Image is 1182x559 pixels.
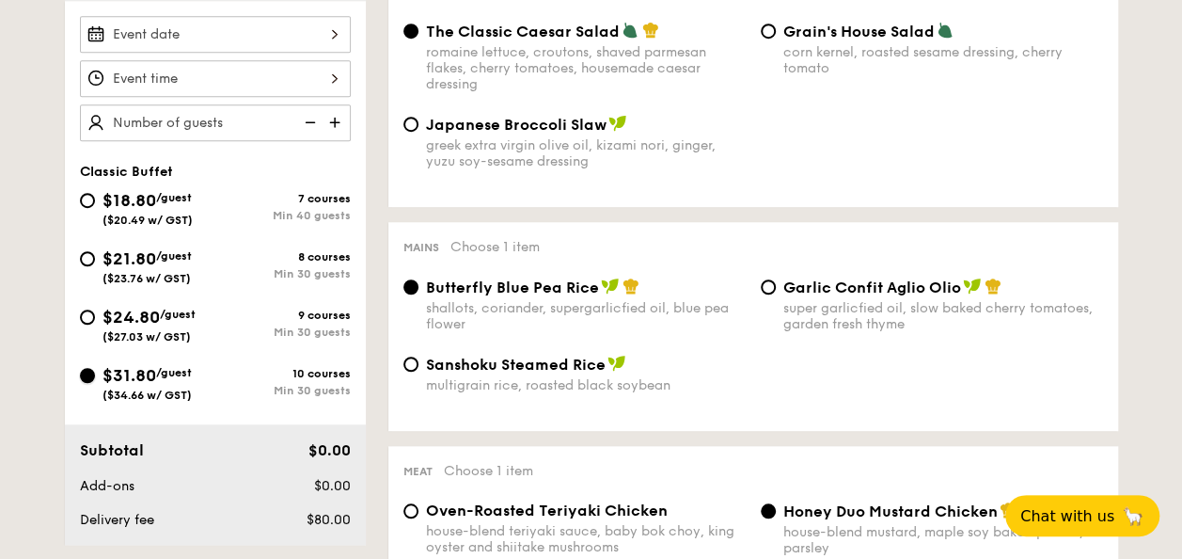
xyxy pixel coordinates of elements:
input: Butterfly Blue Pea Riceshallots, coriander, supergarlicfied oil, blue pea flower [403,279,418,295]
input: Grain's House Saladcorn kernel, roasted sesame dressing, cherry tomato [761,24,776,39]
input: Japanese Broccoli Slawgreek extra virgin olive oil, kizami nori, ginger, yuzu soy-sesame dressing [403,117,418,132]
div: 8 courses [215,250,351,264]
span: The Classic Caesar Salad [426,23,620,40]
img: icon-vegetarian.fe4039eb.svg [622,22,638,39]
span: $21.80 [102,248,156,269]
img: icon-chef-hat.a58ddaea.svg [985,278,1001,295]
span: Choose 1 item [444,463,533,479]
input: Event time [80,60,351,97]
div: greek extra virgin olive oil, kizami nori, ginger, yuzu soy-sesame dressing [426,137,746,169]
img: icon-vegan.f8ff3823.svg [963,278,982,295]
img: icon-vegan.f8ff3823.svg [607,355,626,372]
input: $31.80/guest($34.66 w/ GST)10 coursesMin 30 guests [80,368,95,383]
input: Event date [80,16,351,53]
div: house-blend teriyaki sauce, baby bok choy, king oyster and shiitake mushrooms [426,523,746,555]
span: Classic Buffet [80,164,173,180]
div: Min 40 guests [215,209,351,222]
div: 7 courses [215,192,351,205]
img: icon-vegan.f8ff3823.svg [601,278,620,295]
input: Garlic Confit Aglio Oliosuper garlicfied oil, slow baked cherry tomatoes, garden fresh thyme [761,279,776,295]
div: romaine lettuce, croutons, shaved parmesan flakes, cherry tomatoes, housemade caesar dressing [426,44,746,92]
span: Delivery fee [80,512,154,528]
img: icon-vegetarian.fe4039eb.svg [937,22,953,39]
span: $18.80 [102,190,156,211]
span: ($20.49 w/ GST) [102,214,193,227]
img: icon-add.58712e84.svg [323,104,351,140]
span: Honey Duo Mustard Chicken [783,503,998,520]
span: Add-ons [80,478,134,494]
span: Garlic Confit Aglio Olio [783,279,961,296]
img: icon-chef-hat.a58ddaea.svg [1000,502,1017,519]
span: Subtotal [80,441,144,459]
div: 9 courses [215,309,351,322]
span: $31.80 [102,365,156,386]
input: Number of guests [80,104,351,141]
span: Grain's House Salad [783,23,935,40]
input: The Classic Caesar Saladromaine lettuce, croutons, shaved parmesan flakes, cherry tomatoes, house... [403,24,418,39]
input: Oven-Roasted Teriyaki Chickenhouse-blend teriyaki sauce, baby bok choy, king oyster and shiitake ... [403,503,418,519]
span: $0.00 [313,478,350,494]
img: icon-chef-hat.a58ddaea.svg [642,22,659,39]
span: Chat with us [1020,507,1114,525]
div: house-blend mustard, maple soy baked potato, parsley [783,524,1103,556]
span: /guest [160,308,196,321]
span: Japanese Broccoli Slaw [426,116,607,134]
input: Honey Duo Mustard Chickenhouse-blend mustard, maple soy baked potato, parsley [761,503,776,519]
img: icon-chef-hat.a58ddaea.svg [623,278,639,295]
input: $18.80/guest($20.49 w/ GST)7 coursesMin 40 guests [80,193,95,208]
input: $24.80/guest($27.03 w/ GST)9 coursesMin 30 guests [80,310,95,325]
div: multigrain rice, roasted black soybean [426,377,746,393]
span: ($23.76 w/ GST) [102,272,191,285]
span: Sanshoku Steamed Rice [426,356,606,374]
span: Choose 1 item [450,239,540,255]
input: Sanshoku Steamed Ricemultigrain rice, roasted black soybean [403,357,418,372]
span: Mains [403,241,439,254]
div: shallots, coriander, supergarlicfied oil, blue pea flower [426,300,746,332]
span: Butterfly Blue Pea Rice [426,279,599,296]
span: ($34.66 w/ GST) [102,389,192,402]
button: Chat with us🦙 [1005,495,1159,536]
span: /guest [156,191,192,204]
div: corn kernel, roasted sesame dressing, cherry tomato [783,44,1103,76]
div: super garlicfied oil, slow baked cherry tomatoes, garden fresh thyme [783,300,1103,332]
div: Min 30 guests [215,326,351,339]
div: Min 30 guests [215,267,351,280]
span: Oven-Roasted Teriyaki Chicken [426,502,668,519]
span: 🦙 [1122,505,1144,527]
img: icon-reduce.1d2dbef1.svg [294,104,323,140]
span: $24.80 [102,307,160,327]
div: 10 courses [215,367,351,380]
div: Min 30 guests [215,384,351,397]
input: $21.80/guest($23.76 w/ GST)8 coursesMin 30 guests [80,251,95,266]
img: icon-vegan.f8ff3823.svg [608,115,627,132]
span: ($27.03 w/ GST) [102,330,191,343]
span: /guest [156,366,192,379]
span: /guest [156,249,192,263]
span: Meat [403,465,433,478]
span: $80.00 [306,512,350,528]
span: $0.00 [307,441,350,459]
